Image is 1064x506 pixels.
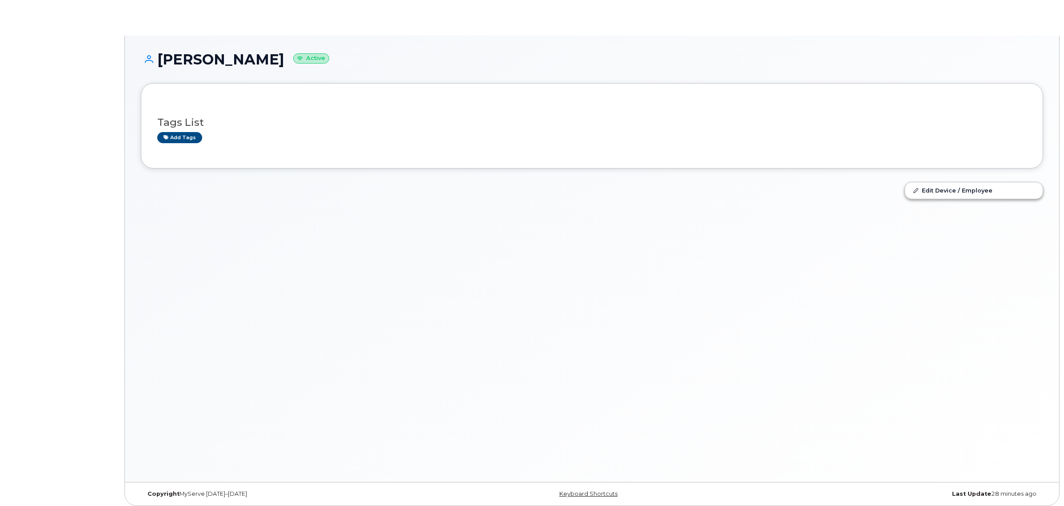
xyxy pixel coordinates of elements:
a: Add tags [157,132,202,143]
small: Active [293,53,329,64]
h3: Tags List [157,117,1027,128]
div: 28 minutes ago [742,490,1043,498]
h1: [PERSON_NAME] [141,52,1043,67]
a: Keyboard Shortcuts [559,490,618,497]
strong: Copyright [147,490,179,497]
strong: Last Update [952,490,991,497]
a: Edit Device / Employee [905,182,1043,198]
div: MyServe [DATE]–[DATE] [141,490,442,498]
